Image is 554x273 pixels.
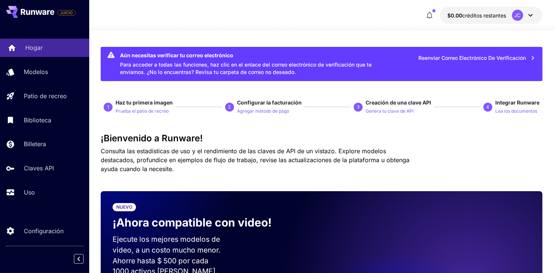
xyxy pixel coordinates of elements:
[495,108,537,115] p: Lea los documentos
[486,104,489,110] p: 4
[366,99,431,106] span: Creación de una clave API
[447,12,506,19] div: $0.00
[79,43,85,49] img: tab_keywords_by_traffic_grey.svg
[414,51,540,66] button: Reenviar correo electrónico de verificación
[512,10,523,21] div: JC
[237,106,289,115] button: Agregar método de pago
[31,43,37,49] img: tab_domain_overview_orange.svg
[12,19,18,25] img: website_grey.svg
[24,164,54,173] p: Claves API
[440,7,542,24] button: $0.00JC
[101,133,542,144] h3: ¡Bienvenido a Runware!
[12,12,18,18] img: logo_orange.svg
[113,214,272,231] p: ¡Ahora compatible con video!
[80,252,89,266] div: Contraer barra lateral
[447,12,462,19] span: $0.00
[116,106,169,115] button: Prueba el patio de recreo
[116,99,173,106] span: Haz tu primera imagen
[39,44,57,49] div: Dominio
[366,108,414,115] p: Genera tu clave de API
[87,44,118,49] div: Palabras clave
[357,104,360,110] p: 3
[58,10,75,16] span: JUICIO
[237,108,289,115] p: Agregar método de pago
[24,188,35,197] p: Uso
[418,54,526,63] font: Reenviar correo electrónico de verificación
[24,139,46,148] p: Billetera
[120,51,396,59] div: Aún necesitas verificar tu correo electrónico
[19,19,55,25] div: Dominio: [URL]
[495,99,540,106] span: Integrar Runware
[25,43,43,52] p: Hogar
[116,108,169,115] p: Prueba el patio de recreo
[366,106,414,115] button: Genera tu clave de API
[24,91,67,100] p: Patio de recreo
[462,12,506,19] span: créditos restantes
[21,12,36,18] div: v 4.0.25
[24,116,51,125] p: Biblioteca
[101,147,409,173] span: Consulta las estadísticas de uso y el rendimiento de las claves de API de un vistazo. Explore mod...
[495,106,537,115] button: Lea los documentos
[116,204,132,211] p: NUEVO
[57,8,76,17] span: Agregue su tarjeta de pago para habilitar la funcionalidad completa de la plataforma.
[228,104,231,110] p: 2
[113,234,286,256] p: Ejecute los mejores modelos de video, a un costo mucho menor.
[74,254,84,264] button: Contraer barra lateral
[24,67,48,76] p: Modelos
[237,99,302,106] span: Configurar la facturación
[24,227,64,235] p: Configuración
[107,104,110,110] p: 1
[120,61,372,75] font: Para acceder a todas las funciones, haz clic en el enlace del correo electrónico de verificación ...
